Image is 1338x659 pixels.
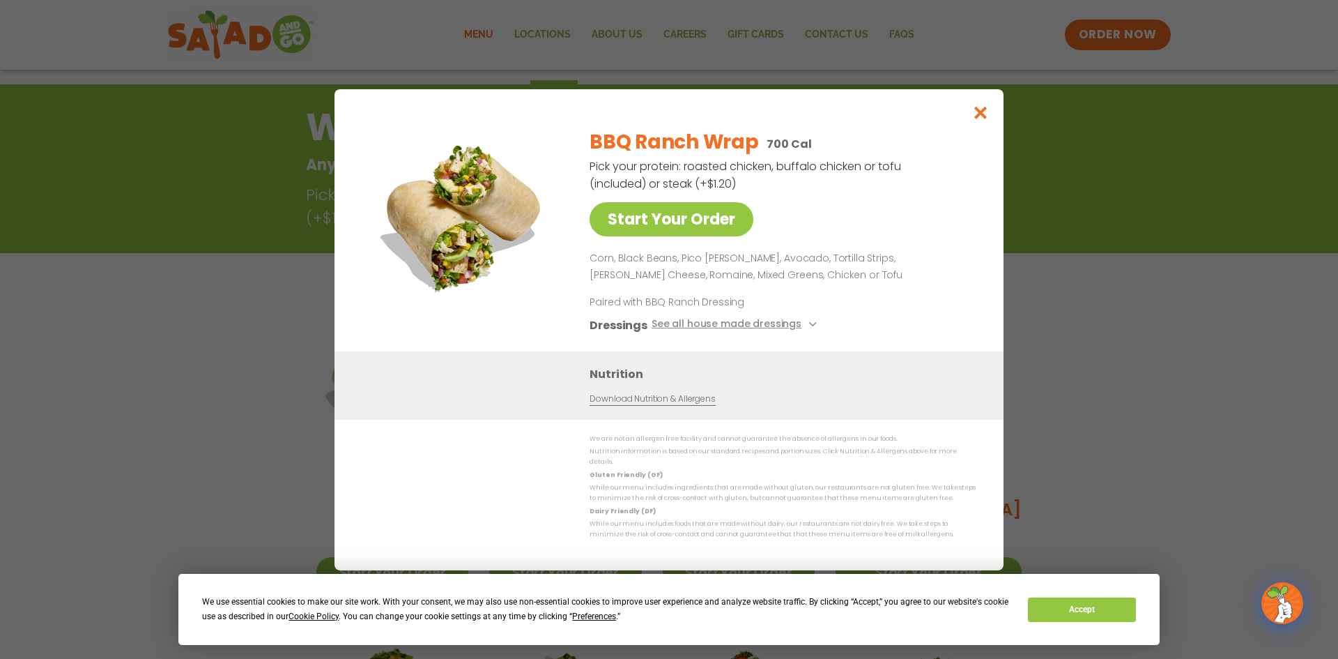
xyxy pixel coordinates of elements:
button: Close modal [958,89,1003,136]
img: wpChatIcon [1263,584,1302,623]
p: Nutrition information is based on our standard recipes and portion sizes. Click Nutrition & Aller... [590,446,976,468]
p: We are not an allergen free facility and cannot guarantee the absence of allergens in our foods. [590,434,976,444]
p: Corn, Black Beans, Pico [PERSON_NAME], Avocado, Tortilla Strips, [PERSON_NAME] Cheese, Romaine, M... [590,250,970,284]
strong: Dairy Friendly (DF) [590,506,655,515]
button: Accept [1028,598,1135,622]
p: Paired with BBQ Ranch Dressing [590,294,847,309]
p: Pick your protein: roasted chicken, buffalo chicken or tofu (included) or steak (+$1.20) [590,158,903,192]
h2: BBQ Ranch Wrap [590,128,758,157]
button: See all house made dressings [652,316,821,333]
h3: Nutrition [590,365,983,382]
strong: Gluten Friendly (GF) [590,470,662,478]
a: Download Nutrition & Allergens [590,392,715,405]
a: Start Your Order [590,202,753,236]
img: Featured product photo for BBQ Ranch Wrap [366,117,561,312]
div: Cookie Consent Prompt [178,574,1160,645]
div: We use essential cookies to make our site work. With your consent, we may also use non-essential ... [202,595,1011,624]
p: 700 Cal [767,135,811,153]
p: While our menu includes ingredients that are made without gluten, our restaurants are not gluten ... [590,483,976,504]
h3: Dressings [590,316,647,333]
span: Preferences [572,612,616,621]
p: While our menu includes foods that are made without dairy, our restaurants are not dairy free. We... [590,519,976,540]
span: Cookie Policy [289,612,339,621]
